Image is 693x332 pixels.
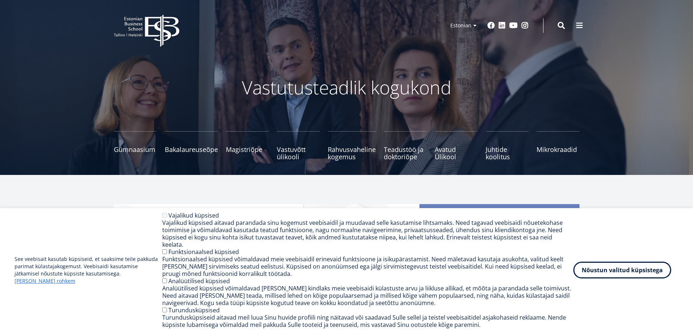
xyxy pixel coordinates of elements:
[435,146,478,160] span: Avatud Ülikool
[277,131,320,160] a: Vastuvõtt ülikooli
[328,146,376,160] span: Rahvusvaheline kogemus
[435,131,478,160] a: Avatud Ülikool
[162,255,573,277] div: Funktsionaalsed küpsised võimaldavad meie veebisaidil erinevaid funktsioone ja isikupärastamist. ...
[537,131,580,160] a: Mikrokraadid
[168,306,220,314] label: Turundusküpsised
[486,131,529,160] a: Juhtide koolitus
[114,146,157,153] span: Gümnaasium
[498,22,506,29] a: Linkedin
[162,219,573,248] div: Vajalikud küpsised aitavad parandada sinu kogemust veebisaidil ja muudavad selle kasutamise lihts...
[168,248,239,256] label: Funktsionaalsed küpsised
[162,285,573,306] div: Analüütilised küpsised võimaldavad [PERSON_NAME] kindlaks meie veebisaidi külastuste arvu ja liik...
[154,77,539,98] p: Vastutusteadlik kogukond
[486,146,529,160] span: Juhtide koolitus
[226,131,269,160] a: Magistriõpe
[277,146,320,160] span: Vastuvõtt ülikooli
[15,277,75,285] a: [PERSON_NAME] rohkem
[168,277,230,285] label: Analüütilised küpsised
[168,211,219,219] label: Vajalikud küpsised
[165,146,218,153] span: Bakalaureuseõpe
[384,146,427,160] span: Teadustöö ja doktoriõpe
[521,22,529,29] a: Instagram
[509,22,518,29] a: Youtube
[537,146,580,153] span: Mikrokraadid
[114,131,157,160] a: Gümnaasium
[15,255,162,285] p: See veebisait kasutab küpsiseid, et saaksime teile pakkuda parimat külastajakogemust. Veebisaidi ...
[487,22,495,29] a: Facebook
[328,131,376,160] a: Rahvusvaheline kogemus
[165,131,218,160] a: Bakalaureuseõpe
[573,262,671,278] button: Nõustun valitud küpsistega
[226,146,269,153] span: Magistriõpe
[384,131,427,160] a: Teadustöö ja doktoriõpe
[162,314,573,328] div: Turundusküpsiseid aitavad meil luua Sinu huvide profiili ning näitavad või saadavad Sulle sellel ...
